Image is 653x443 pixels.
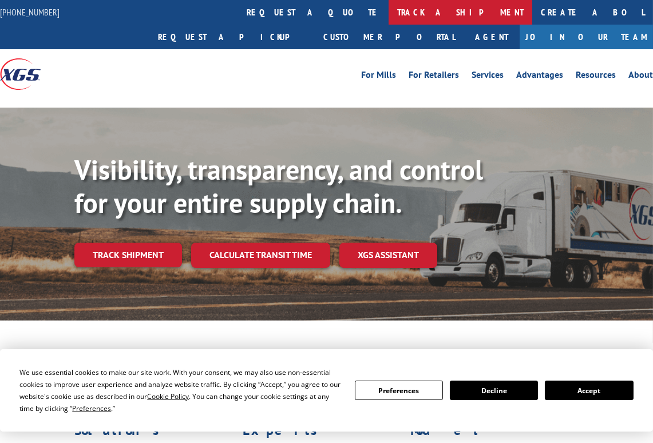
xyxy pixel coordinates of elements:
a: For Retailers [409,70,459,83]
a: For Mills [361,70,396,83]
button: Preferences [355,381,443,400]
a: Advantages [516,70,563,83]
button: Decline [450,381,538,400]
button: Accept [545,381,633,400]
a: Customer Portal [315,25,464,49]
b: Visibility, transparency, and control for your entire supply chain. [74,152,483,220]
span: Preferences [72,404,111,413]
a: Services [472,70,504,83]
a: Request a pickup [149,25,315,49]
a: Calculate transit time [191,243,330,267]
a: About [628,70,653,83]
a: XGS ASSISTANT [339,243,437,267]
div: We use essential cookies to make our site work. With your consent, we may also use non-essential ... [19,366,341,414]
a: Resources [576,70,616,83]
span: Cookie Policy [147,391,189,401]
a: Agent [464,25,520,49]
a: Join Our Team [520,25,653,49]
a: Track shipment [74,243,182,267]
